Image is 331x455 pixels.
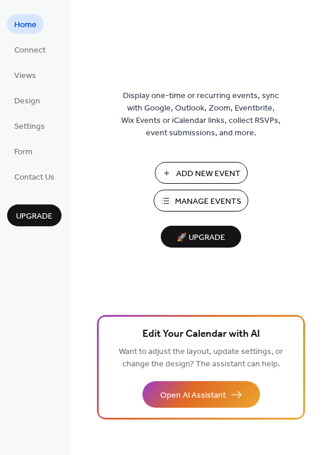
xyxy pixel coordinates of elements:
[7,65,43,84] a: Views
[7,141,40,161] a: Form
[14,146,33,158] span: Form
[142,381,260,408] button: Open AI Assistant
[121,90,281,139] span: Display one-time or recurring events, sync with Google, Outlook, Zoom, Eventbrite, Wix Events or ...
[161,226,241,248] button: 🚀 Upgrade
[7,167,61,186] a: Contact Us
[7,116,52,135] a: Settings
[14,19,37,31] span: Home
[168,230,234,246] span: 🚀 Upgrade
[14,70,36,82] span: Views
[154,190,248,212] button: Manage Events
[7,40,53,59] a: Connect
[14,121,45,133] span: Settings
[14,171,54,184] span: Contact Us
[7,14,44,34] a: Home
[155,162,248,184] button: Add New Event
[119,344,283,372] span: Want to adjust the layout, update settings, or change the design? The assistant can help.
[176,168,241,180] span: Add New Event
[142,326,260,343] span: Edit Your Calendar with AI
[16,210,53,223] span: Upgrade
[7,90,47,110] a: Design
[14,44,46,57] span: Connect
[160,389,226,402] span: Open AI Assistant
[14,95,40,108] span: Design
[7,204,61,226] button: Upgrade
[175,196,241,208] span: Manage Events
